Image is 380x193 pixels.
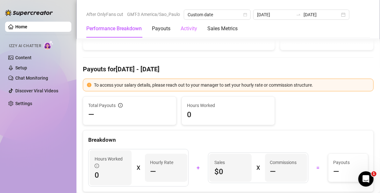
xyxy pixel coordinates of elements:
span: — [333,167,340,177]
div: Sales Metrics [207,25,238,32]
span: GMT-3 America/Sao_Paulo [127,10,180,19]
span: Sales [214,159,246,166]
div: Performance Breakdown [86,25,142,32]
div: + [192,163,204,173]
span: swap-right [296,12,301,17]
div: Payouts [152,25,170,32]
input: Start date [257,11,293,18]
div: To access your salary details, please reach out to your manager to set your hourly rate or commis... [94,82,369,89]
a: Discover Viral Videos [15,88,58,93]
span: — [88,110,94,120]
a: Home [15,24,27,29]
a: Content [15,55,32,60]
span: Total Payouts [88,102,116,109]
span: — [150,167,156,177]
a: Setup [15,65,27,70]
img: AI Chatter [44,40,54,50]
span: to [296,12,301,17]
div: = [312,163,324,173]
span: Izzy AI Chatter [9,43,41,49]
span: calendar [243,13,247,17]
img: logo-BBDzfeDw.svg [5,10,53,16]
span: Hours Worked [187,102,270,109]
div: X [257,163,260,173]
span: 0 [95,170,126,180]
a: Settings [15,101,32,106]
span: Custom date [188,10,247,19]
span: Hours Worked [95,155,126,169]
span: info-circle [118,103,123,108]
div: X [137,163,140,173]
div: Breakdown [88,136,368,144]
h4: Payouts for [DATE] - [DATE] [83,65,374,74]
span: $0 [214,167,246,177]
a: Chat Monitoring [15,75,48,81]
article: Hourly Rate [150,159,173,166]
iframe: Intercom live chat [358,171,374,187]
div: Activity [181,25,197,32]
span: Payouts [333,159,363,166]
article: Commissions [270,159,297,166]
span: After OnlyFans cut [86,10,123,19]
span: 1 [371,171,376,176]
span: 0 [187,110,270,120]
input: End date [304,11,340,18]
span: info-circle [95,164,99,168]
span: exclamation-circle [87,83,91,87]
span: — [270,167,276,177]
